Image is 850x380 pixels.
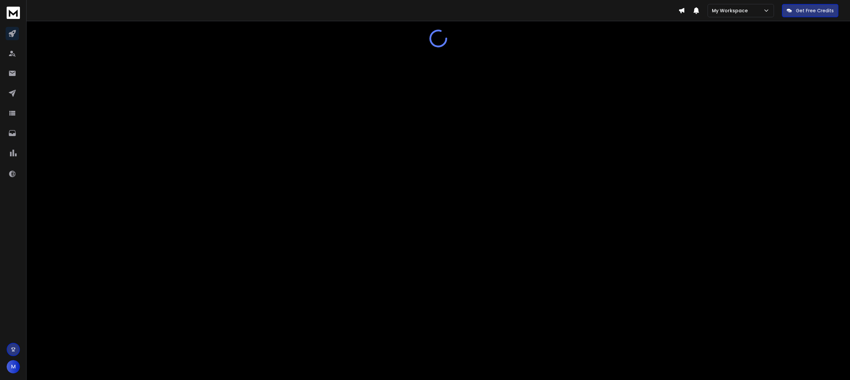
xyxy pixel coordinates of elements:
p: Get Free Credits [796,7,834,14]
button: Get Free Credits [782,4,838,17]
img: logo [7,7,20,19]
p: My Workspace [712,7,750,14]
button: M [7,360,20,373]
